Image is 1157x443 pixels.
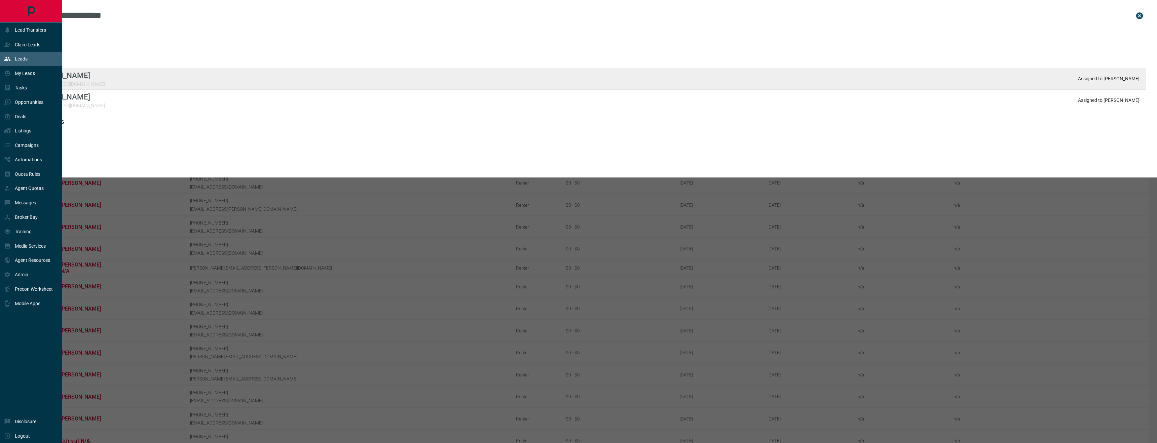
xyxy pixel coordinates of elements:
[32,103,105,108] p: [EMAIL_ADDRESS][DOMAIN_NAME]
[32,71,105,80] p: [PERSON_NAME]
[1078,76,1140,81] p: Assigned to [PERSON_NAME]
[26,30,1146,36] h3: name matches
[1078,97,1140,103] p: Assigned to [PERSON_NAME]
[32,81,105,87] p: [EMAIL_ADDRESS][DOMAIN_NAME]
[1133,9,1146,23] button: close search bar
[26,119,1146,125] h3: phone matches
[26,148,1146,153] h3: id matches
[26,59,1146,64] h3: email matches
[32,92,105,101] p: [PERSON_NAME]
